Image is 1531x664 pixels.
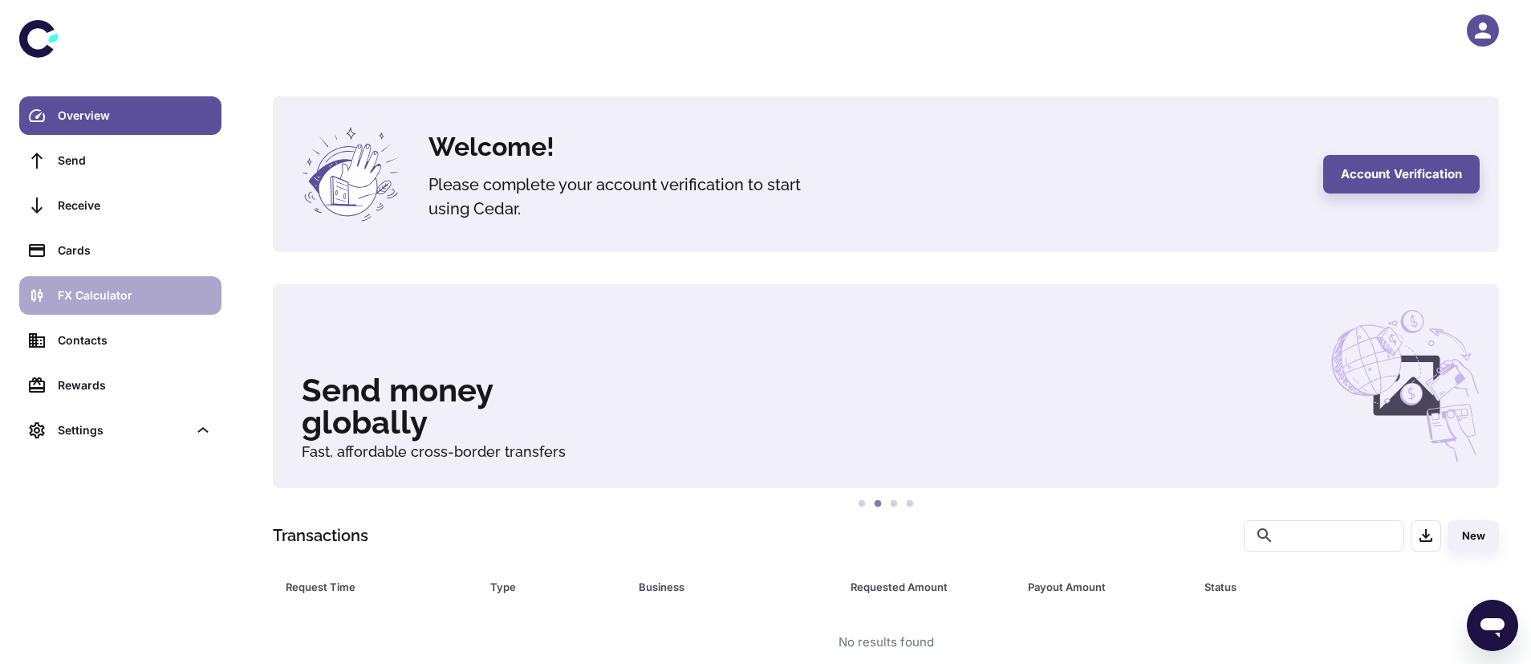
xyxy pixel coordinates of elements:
[1448,520,1499,552] button: New
[58,197,212,214] div: Receive
[1323,155,1480,193] button: Account Verification
[1204,576,1411,598] div: Status
[286,576,471,598] span: Request Time
[490,576,599,598] div: Type
[1467,600,1518,651] iframe: Button to launch messaging window
[19,141,221,180] a: Send
[58,107,212,124] div: Overview
[19,96,221,135] a: Overview
[851,576,1008,598] span: Requested Amount
[1028,576,1185,598] span: Payout Amount
[902,496,918,512] button: 4
[302,374,1470,438] h3: Send money globally
[428,128,1304,166] h4: Welcome!
[19,321,221,360] a: Contacts
[58,287,212,304] div: FX Calculator
[286,576,450,598] div: Request Time
[58,332,212,349] div: Contacts
[886,496,902,512] button: 3
[19,276,221,315] a: FX Calculator
[19,231,221,270] a: Cards
[839,633,934,652] div: No results found
[19,411,221,450] div: Settings
[58,152,212,169] div: Send
[58,242,212,259] div: Cards
[490,576,619,598] span: Type
[854,496,870,512] button: 1
[58,377,212,394] div: Rewards
[851,576,987,598] div: Requested Amount
[1204,576,1432,598] span: Status
[19,366,221,405] a: Rewards
[302,445,1470,459] h6: Fast, affordable cross-border transfers
[273,523,368,548] h1: Transactions
[58,422,188,439] div: Settings
[19,186,221,225] a: Receive
[428,173,830,221] h5: Please complete your account verification to start using Cedar.
[1028,576,1164,598] div: Payout Amount
[870,496,886,512] button: 2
